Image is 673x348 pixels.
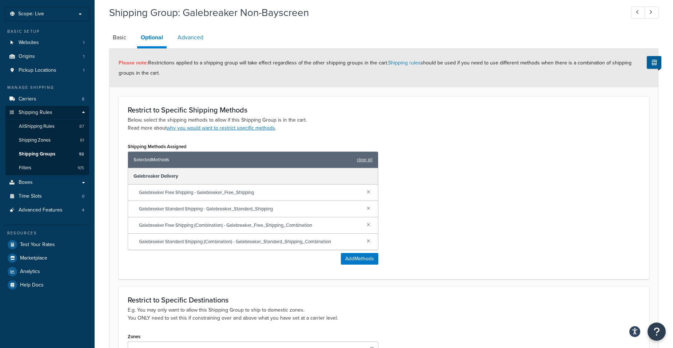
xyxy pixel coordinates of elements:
[139,187,361,198] span: Galebreaker Free Shipping - Galebreaker_Free_Shipping
[5,50,89,63] a: Origins1
[5,176,89,189] a: Boxes
[19,193,42,199] span: Time Slots
[357,155,373,165] a: clear all
[5,203,89,217] li: Advanced Features
[388,59,421,67] a: Shipping rules
[128,168,378,185] div: Galebreaker Delivery
[19,67,56,74] span: Pickup Locations
[19,123,55,130] span: All Shipping Rules
[137,29,167,48] a: Optional
[109,5,618,20] h1: Shipping Group: Galebreaker Non-Bayscreen
[5,161,89,175] li: Filters
[5,50,89,63] li: Origins
[5,147,89,161] a: Shipping Groups92
[139,237,361,247] span: Galebreaker Standard Shipping (Combination) - Galebreaker_Standard_Shipping_Combination
[19,110,52,116] span: Shipping Rules
[19,54,35,60] span: Origins
[167,124,275,132] a: why you would want to restrict specific methods
[5,36,89,50] a: Websites1
[5,265,89,278] a: Analytics
[20,269,40,275] span: Analytics
[341,253,378,265] button: AddMethods
[5,106,89,119] a: Shipping Rules
[83,67,84,74] span: 1
[5,92,89,106] a: Carriers8
[119,59,632,77] span: Restrictions applied to a shipping group will take effect regardless of the other shipping groups...
[647,56,661,69] button: Show Help Docs
[645,7,659,19] a: Next Record
[648,323,666,341] button: Open Resource Center
[83,40,84,46] span: 1
[139,220,361,230] span: Galebreaker Free Shipping (Combination) - Galebreaker_Free_Shipping_Combination
[79,151,84,157] span: 92
[5,161,89,175] a: Filters105
[83,54,84,60] span: 1
[5,120,89,133] a: AllShipping Rules87
[139,204,361,214] span: Galebreaker Standard Shipping - Galebreaker_Standard_Shipping
[19,151,55,157] span: Shipping Groups
[20,282,44,288] span: Help Docs
[128,306,640,322] p: E.g. You may only want to allow this Shipping Group to ship to domestic zones. You ONLY need to s...
[5,36,89,50] li: Websites
[82,207,84,213] span: 4
[19,40,39,46] span: Websites
[5,92,89,106] li: Carriers
[119,59,148,67] strong: Please note:
[79,123,84,130] span: 87
[5,84,89,91] div: Manage Shipping
[5,190,89,203] a: Time Slots0
[82,96,84,102] span: 8
[5,230,89,236] div: Resources
[5,203,89,217] a: Advanced Features4
[5,134,89,147] li: Shipping Zones
[128,144,187,149] label: Shipping Methods Assigned
[19,179,33,186] span: Boxes
[134,155,353,165] span: Selected Methods
[82,193,84,199] span: 0
[5,252,89,265] a: Marketplace
[128,334,140,339] label: Zones
[5,190,89,203] li: Time Slots
[19,137,51,143] span: Shipping Zones
[5,134,89,147] a: Shipping Zones61
[128,106,640,114] h3: Restrict to Specific Shipping Methods
[174,29,207,46] a: Advanced
[20,242,55,248] span: Test Your Rates
[5,64,89,77] li: Pickup Locations
[5,238,89,251] a: Test Your Rates
[19,165,31,171] span: Filters
[128,296,640,304] h3: Restrict to Specific Destinations
[77,165,84,171] span: 105
[5,147,89,161] li: Shipping Groups
[5,106,89,175] li: Shipping Rules
[19,96,36,102] span: Carriers
[5,278,89,292] a: Help Docs
[5,64,89,77] a: Pickup Locations1
[631,7,645,19] a: Previous Record
[18,11,44,17] span: Scope: Live
[5,28,89,35] div: Basic Setup
[128,116,640,132] p: Below, select the shipping methods to allow if this Shipping Group is in the cart. Read more about .
[80,137,84,143] span: 61
[20,255,47,261] span: Marketplace
[19,207,63,213] span: Advanced Features
[109,29,130,46] a: Basic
